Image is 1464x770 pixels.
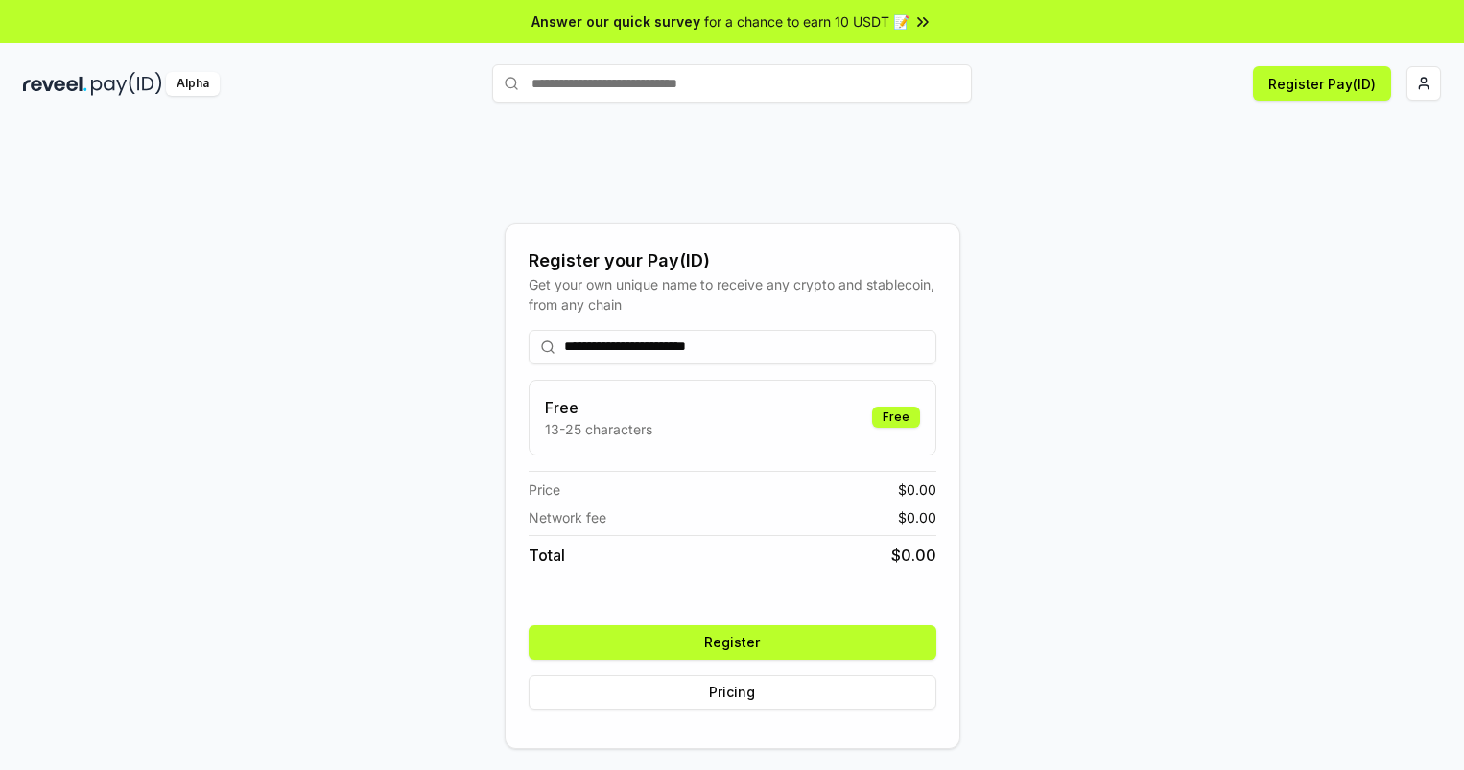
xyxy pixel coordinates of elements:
[529,675,936,710] button: Pricing
[529,507,606,527] span: Network fee
[531,12,700,32] span: Answer our quick survey
[704,12,909,32] span: for a chance to earn 10 USDT 📝
[529,625,936,660] button: Register
[545,419,652,439] p: 13-25 characters
[898,507,936,527] span: $ 0.00
[529,544,565,567] span: Total
[898,479,936,500] span: $ 0.00
[545,396,652,419] h3: Free
[529,247,936,274] div: Register your Pay(ID)
[529,274,936,315] div: Get your own unique name to receive any crypto and stablecoin, from any chain
[91,72,162,96] img: pay_id
[872,407,920,428] div: Free
[23,72,87,96] img: reveel_dark
[166,72,220,96] div: Alpha
[529,479,560,500] span: Price
[1253,66,1391,101] button: Register Pay(ID)
[891,544,936,567] span: $ 0.00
